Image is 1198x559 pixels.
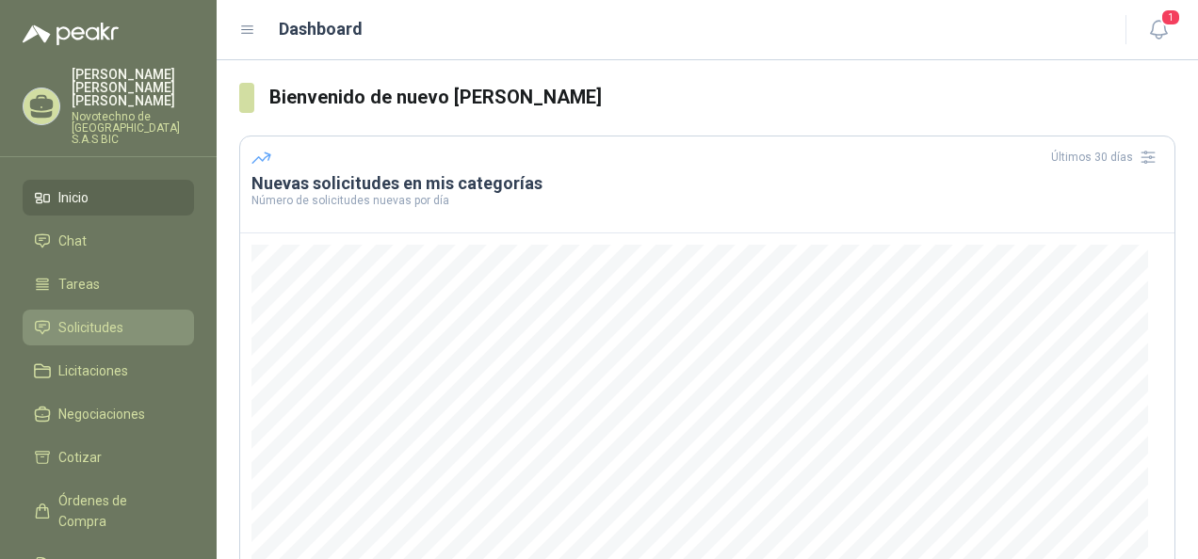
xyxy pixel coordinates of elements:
[72,68,194,107] p: [PERSON_NAME] [PERSON_NAME] [PERSON_NAME]
[1160,8,1181,26] span: 1
[23,396,194,432] a: Negociaciones
[23,439,194,475] a: Cotizar
[23,310,194,345] a: Solicitudes
[23,483,194,539] a: Órdenes de Compra
[58,231,87,251] span: Chat
[251,195,1163,206] p: Número de solicitudes nuevas por día
[58,360,128,381] span: Licitaciones
[23,266,194,302] a: Tareas
[58,447,102,468] span: Cotizar
[1141,13,1175,47] button: 1
[23,23,119,45] img: Logo peakr
[251,172,1163,195] h3: Nuevas solicitudes en mis categorías
[23,223,194,259] a: Chat
[58,317,123,338] span: Solicitudes
[269,83,1176,112] h3: Bienvenido de nuevo [PERSON_NAME]
[58,187,89,208] span: Inicio
[23,180,194,216] a: Inicio
[23,353,194,389] a: Licitaciones
[58,274,100,295] span: Tareas
[1051,142,1163,172] div: Últimos 30 días
[279,16,363,42] h1: Dashboard
[58,490,176,532] span: Órdenes de Compra
[72,111,194,145] p: Novotechno de [GEOGRAPHIC_DATA] S.A.S BIC
[58,404,145,424] span: Negociaciones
